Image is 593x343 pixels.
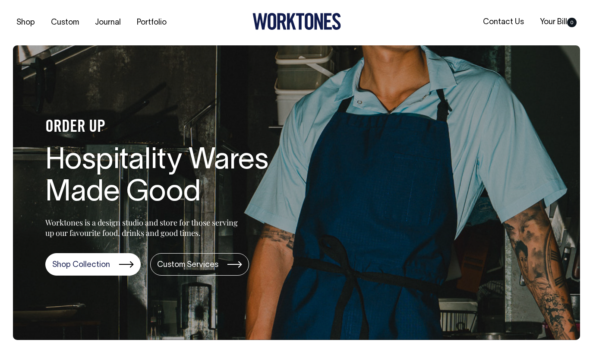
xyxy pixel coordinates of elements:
[45,118,322,137] h4: ORDER UP
[45,145,322,210] h1: Hospitality Wares Made Good
[47,16,82,30] a: Custom
[91,16,124,30] a: Journal
[45,253,141,276] a: Shop Collection
[479,15,527,29] a: Contact Us
[536,15,580,29] a: Your Bill0
[45,217,242,238] p: Worktones is a design studio and store for those serving up our favourite food, drinks and good t...
[13,16,38,30] a: Shop
[150,253,249,276] a: Custom Services
[567,18,577,27] span: 0
[133,16,170,30] a: Portfolio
